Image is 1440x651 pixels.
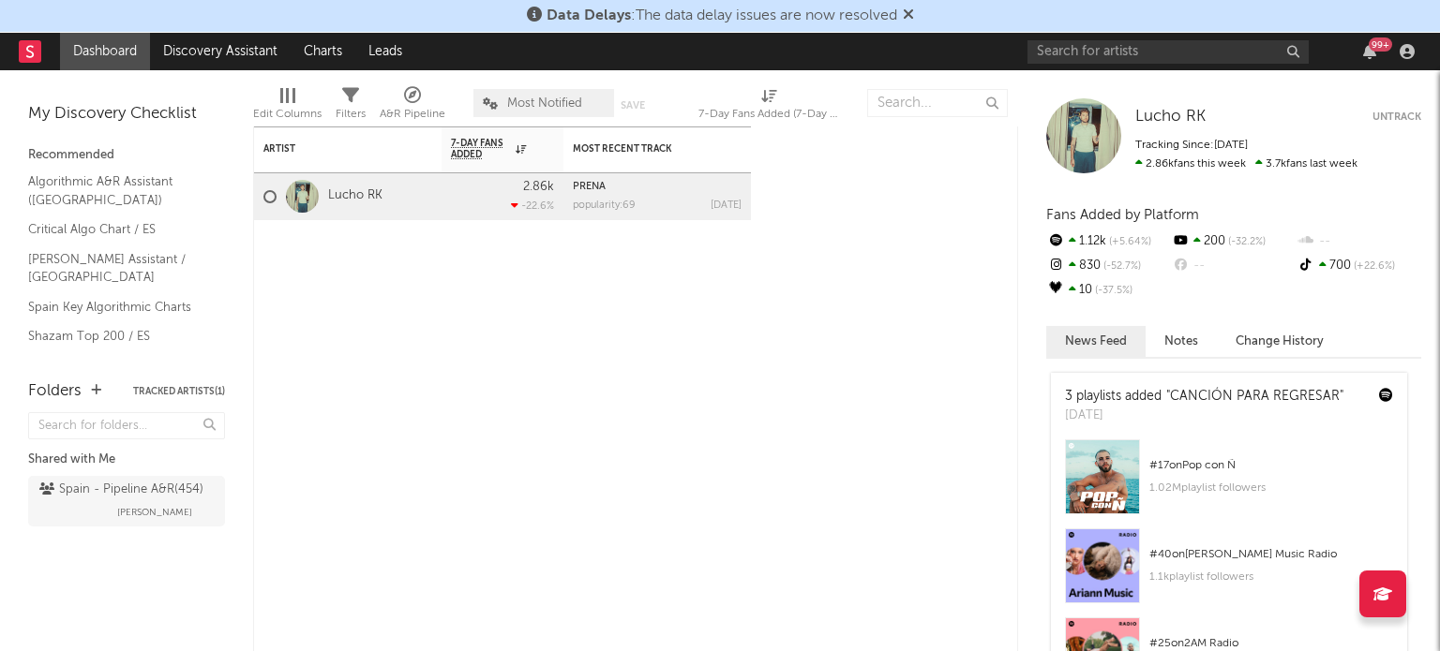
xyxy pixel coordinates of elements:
div: 3 playlists added [1065,387,1343,407]
span: +5.64 % [1106,237,1151,247]
div: Recommended [28,144,225,167]
div: Spain - Pipeline A&R ( 454 ) [39,479,203,501]
span: -52.7 % [1101,261,1141,272]
div: Edit Columns [253,80,322,134]
div: Filters [336,103,366,126]
span: -32.2 % [1225,237,1266,247]
button: Notes [1146,326,1217,357]
span: Lucho RK [1135,109,1206,125]
span: 2.86k fans this week [1135,158,1246,170]
div: 7-Day Fans Added (7-Day Fans Added) [698,80,839,134]
a: PREÑÁ [573,182,606,192]
div: PREÑÁ [573,182,742,192]
input: Search... [867,89,1008,117]
div: My Discovery Checklist [28,103,225,126]
button: Save [621,100,645,111]
a: Lucho RK [1135,108,1206,126]
span: +22.6 % [1351,261,1395,272]
div: # 17 on Pop con Ñ [1149,454,1393,477]
button: Change History [1217,326,1342,357]
div: A&R Pipeline [380,80,445,134]
div: [DATE] [711,200,742,211]
div: 830 [1046,254,1171,278]
a: Dashboard [60,33,150,70]
a: Leads [355,33,415,70]
span: Data Delays [547,8,631,23]
a: #40on[PERSON_NAME] Music Radio1.1kplaylist followers [1051,528,1407,617]
span: Most Notified [507,97,582,110]
div: Edit Columns [253,103,322,126]
span: 7-Day Fans Added [451,138,511,160]
span: -37.5 % [1092,286,1132,296]
div: 1.02M playlist followers [1149,477,1393,499]
span: Fans Added by Platform [1046,208,1199,222]
button: News Feed [1046,326,1146,357]
a: [PERSON_NAME] Assistant / [GEOGRAPHIC_DATA] [28,249,206,288]
div: 10 [1046,278,1171,303]
span: Tracking Since: [DATE] [1135,140,1248,151]
a: Spain Key Algorithmic Charts [28,297,206,318]
button: Tracked Artists(1) [133,387,225,396]
div: -- [1171,254,1296,278]
input: Search for folders... [28,412,225,439]
div: Artist [263,143,404,155]
div: 2.86k [523,181,554,193]
div: -22.6 % [511,200,554,212]
button: 99+ [1363,44,1376,59]
span: Dismiss [903,8,914,23]
div: [DATE] [1065,407,1343,425]
div: 1.1k playlist followers [1149,566,1393,588]
input: Search for artists [1027,40,1309,64]
div: A&R Pipeline [380,103,445,126]
a: Critical Algo Chart / ES [28,219,206,240]
div: # 40 on [PERSON_NAME] Music Radio [1149,543,1393,566]
div: 1.12k [1046,229,1171,254]
div: Folders [28,380,82,403]
a: Spain - Pipeline A&R(454)[PERSON_NAME] [28,476,225,526]
span: 3.7k fans last week [1135,158,1357,170]
div: 700 [1297,254,1421,278]
span: [PERSON_NAME] [117,501,192,524]
a: Shazam Top 200 / ES [28,326,206,347]
div: 200 [1171,229,1296,254]
a: Charts [291,33,355,70]
a: Algorithmic A&R Assistant ([GEOGRAPHIC_DATA]) [28,171,206,210]
div: -- [1297,229,1421,254]
a: Lucho RK [328,188,382,204]
div: 7-Day Fans Added (7-Day Fans Added) [698,103,839,126]
a: Discovery Assistant [150,33,291,70]
div: popularity: 69 [573,200,636,211]
a: "CANCIÓN PARA REGRESAR" [1166,390,1343,403]
button: Untrack [1372,108,1421,126]
div: Shared with Me [28,449,225,471]
span: : The data delay issues are now resolved [547,8,897,23]
div: 99 + [1369,37,1392,52]
div: Most Recent Track [573,143,713,155]
a: #17onPop con Ñ1.02Mplaylist followers [1051,439,1407,528]
div: Filters [336,80,366,134]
